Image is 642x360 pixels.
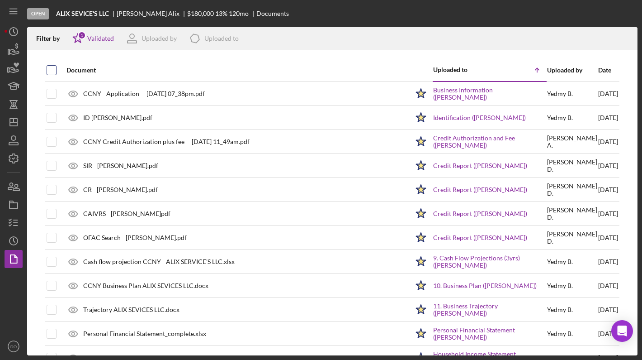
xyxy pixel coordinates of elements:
div: Document [66,67,409,74]
div: [DATE] [598,322,618,345]
div: Documents [256,10,289,17]
a: Credit Report ([PERSON_NAME]) [433,162,527,169]
a: 10. Business Plan ([PERSON_NAME]) [433,282,537,289]
div: [PERSON_NAME] Alix [117,10,187,17]
a: 11. Business Trajectory ([PERSON_NAME]) [433,302,546,317]
div: Open Intercom Messenger [611,320,633,342]
a: Identification ([PERSON_NAME]) [433,114,526,121]
div: [PERSON_NAME] D . [547,182,597,197]
div: OFAC Search - [PERSON_NAME].pdf [83,234,187,241]
div: ID [PERSON_NAME].pdf [83,114,152,121]
a: Credit Report ([PERSON_NAME]) [433,234,527,241]
text: DO [10,344,17,349]
div: [DATE] [598,202,618,225]
a: Credit Authorization and Fee ([PERSON_NAME]) [433,134,546,149]
button: DO [5,337,23,355]
div: Yedmy B . [547,306,573,313]
div: Uploaded by [142,35,177,42]
div: [DATE] [598,154,618,177]
div: Yedmy B . [547,114,573,121]
div: Validated [87,35,114,42]
div: Open [27,8,49,19]
div: Uploaded to [204,35,239,42]
div: Yedmy B . [547,258,573,265]
div: [PERSON_NAME] A . [547,134,597,149]
div: [DATE] [598,178,618,201]
div: Date [598,67,618,74]
a: Credit Report ([PERSON_NAME]) [433,210,527,217]
div: [DATE] [598,274,618,297]
div: Yedmy B . [547,90,573,97]
div: 13 % [215,10,227,17]
div: Uploaded by [547,67,597,74]
div: [PERSON_NAME] D . [547,206,597,221]
div: 1 [78,31,86,39]
div: [PERSON_NAME] D . [547,158,597,173]
div: [DATE] [598,130,618,153]
span: $180,000 [187,10,214,17]
a: Business Information ([PERSON_NAME]) [433,86,546,101]
div: Personal Financial Statement_complete.xlsx [83,330,206,337]
div: CCNY - Application -- [DATE] 07_38pm.pdf [83,90,205,97]
div: CAIVRS - [PERSON_NAME]pdf [83,210,170,217]
a: Credit Report ([PERSON_NAME]) [433,186,527,193]
div: Yedmy B . [547,282,573,289]
div: [DATE] [598,106,618,129]
div: [DATE] [598,82,618,106]
div: Filter by [36,35,66,42]
b: ALIX SEVICE'S LLC [56,10,109,17]
div: CCNY Credit Authorization plus fee -- [DATE] 11_49am.pdf [83,138,250,145]
div: [DATE] [598,298,618,321]
div: 120 mo [229,10,249,17]
div: SIR - [PERSON_NAME].pdf [83,162,158,169]
div: Uploaded to [433,66,490,73]
div: [DATE] [598,250,618,273]
div: [DATE] [598,226,618,249]
div: CCNY Business Plan ALIX SEVICES LLC.docx [83,282,208,289]
div: CR - [PERSON_NAME].pdf [83,186,158,193]
div: [PERSON_NAME] D . [547,230,597,245]
div: Yedmy B . [547,330,573,337]
div: Cash flow projection CCNY - ALIX SERVICE'S LLC.xlsx [83,258,235,265]
a: 9. Cash Flow Projections (3yrs) ([PERSON_NAME]) [433,254,546,269]
a: Personal Financial Statement ([PERSON_NAME]) [433,326,546,341]
div: Trajectory ALIX SEVICES LLC.docx [83,306,179,313]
